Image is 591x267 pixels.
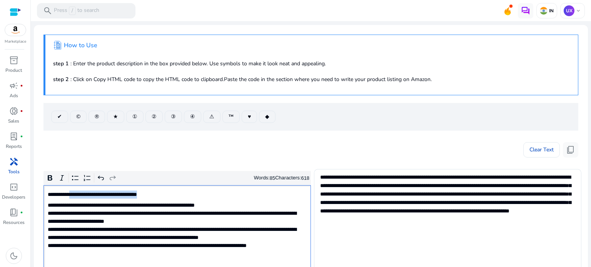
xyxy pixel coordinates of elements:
span: ③ [171,113,176,121]
div: Editor toolbar [43,171,311,186]
span: ® [95,113,99,121]
span: ④ [190,113,195,121]
p: UX [564,5,574,16]
button: ◆ [259,111,275,123]
span: ⚠ [209,113,214,121]
button: ✔ [51,111,68,123]
span: fiber_manual_record [20,109,23,113]
button: Clear Text [523,142,560,158]
span: ① [132,113,137,121]
p: Ads [10,92,18,99]
img: amazon.svg [5,24,26,36]
label: 618 [301,175,309,181]
button: ★ [107,111,124,123]
span: ★ [113,113,118,121]
b: step 2 [53,76,68,83]
span: © [76,113,80,121]
button: ™ [222,111,240,123]
button: content_copy [563,142,578,158]
span: ™ [229,113,234,121]
span: content_copy [566,145,575,154]
button: ♥ [242,111,257,123]
p: : Enter the product description in the box provided below. Use symbols to make it look neat and a... [53,60,570,68]
h4: How to Use [64,42,97,49]
span: fiber_manual_record [20,135,23,138]
span: ◆ [265,113,269,121]
span: donut_small [9,106,18,116]
p: Resources [3,219,25,226]
span: fiber_manual_record [20,211,23,214]
button: ① [126,111,144,123]
span: inventory_2 [9,56,18,65]
p: Product [5,67,22,74]
b: step 1 [53,60,68,67]
button: ② [145,111,163,123]
span: keyboard_arrow_down [575,8,581,14]
button: ③ [165,111,182,123]
span: search [43,6,52,15]
div: Words: Characters: [254,173,309,183]
p: Sales [8,118,19,124]
button: ® [88,111,105,123]
span: campaign [9,81,18,90]
span: handyman [9,157,18,166]
p: Press to search [54,7,99,15]
span: fiber_manual_record [20,84,23,87]
span: dark_mode [9,251,18,260]
button: ⚠ [203,111,220,123]
p: Reports [6,143,22,150]
span: ② [152,113,157,121]
button: © [70,111,87,123]
span: ✔ [57,113,62,121]
img: in.svg [540,7,548,15]
p: Tools [8,168,20,175]
p: : Click on Copy HTML code to copy the HTML code to clipboard.Paste the code in the section where ... [53,75,570,83]
p: IN [548,8,554,14]
span: ♥ [248,113,251,121]
button: ④ [184,111,201,123]
span: lab_profile [9,132,18,141]
span: Clear Text [529,142,554,158]
label: 85 [270,175,275,181]
span: book_4 [9,208,18,217]
span: code_blocks [9,182,18,192]
span: / [69,7,76,15]
p: Developers [2,194,25,201]
p: Marketplace [5,39,26,45]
